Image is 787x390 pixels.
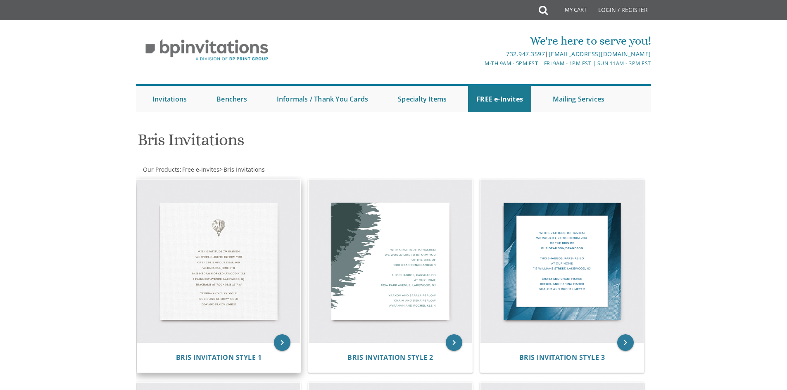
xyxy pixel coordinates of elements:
div: | [308,49,651,59]
a: keyboard_arrow_right [617,334,634,351]
a: keyboard_arrow_right [274,334,290,351]
h1: Bris Invitations [138,131,475,155]
a: Bris Invitations [223,165,265,173]
a: My Cart [547,1,592,21]
img: BP Invitation Loft [136,33,278,67]
a: Specialty Items [390,86,455,112]
a: Bris Invitation Style 1 [176,354,262,362]
a: Benchers [208,86,255,112]
span: Free e-Invites [182,165,219,173]
div: M-Th 9am - 5pm EST | Fri 9am - 1pm EST | Sun 11am - 3pm EST [308,59,651,68]
a: 732.947.3597 [506,50,545,58]
a: Mailing Services [544,86,613,112]
span: Bris Invitation Style 3 [519,353,605,362]
a: Free e-Invites [181,165,219,173]
div: : [136,165,394,174]
img: Bris Invitation Style 2 [309,180,472,343]
a: Informals / Thank You Cards [269,86,376,112]
img: Bris Invitation Style 3 [480,180,644,343]
a: Invitations [144,86,195,112]
a: Bris Invitation Style 2 [347,354,433,362]
span: Bris Invitation Style 1 [176,353,262,362]
div: We're here to serve you! [308,33,651,49]
a: Bris Invitation Style 3 [519,354,605,362]
span: > [219,165,265,173]
iframe: chat widget [752,357,779,382]
a: FREE e-Invites [468,86,531,112]
a: Our Products [142,165,180,173]
span: Bris Invitation Style 2 [347,353,433,362]
a: [EMAIL_ADDRESS][DOMAIN_NAME] [549,50,651,58]
img: Bris Invitation Style 1 [137,180,301,343]
a: keyboard_arrow_right [446,334,462,351]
